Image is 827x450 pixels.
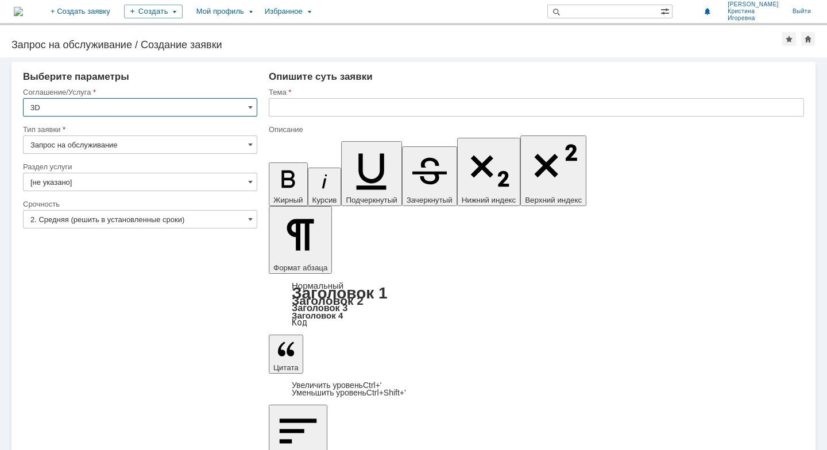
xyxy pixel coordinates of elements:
[23,71,129,82] span: Выберите параметры
[292,302,347,313] a: Заголовок 3
[366,388,406,397] span: Ctrl+Shift+'
[269,162,308,206] button: Жирный
[124,5,183,18] div: Создать
[292,388,406,397] a: Decrease
[269,382,804,397] div: Цитата
[292,317,307,328] a: Код
[312,196,337,204] span: Курсив
[292,281,343,290] a: Нормальный
[269,88,802,96] div: Тема
[660,5,672,16] span: Расширенный поиск
[520,135,586,206] button: Верхний индекс
[457,138,521,206] button: Нижний индекс
[525,196,582,204] span: Верхний индекс
[14,7,23,16] img: logo
[346,196,397,204] span: Подчеркнутый
[728,8,779,15] span: Кристина
[273,363,299,372] span: Цитата
[23,88,255,96] div: Соглашение/Услуга
[292,284,388,302] a: Заголовок 1
[782,32,796,46] div: Добавить в избранное
[269,206,332,274] button: Формат абзаца
[269,335,303,374] button: Цитата
[402,146,457,206] button: Зачеркнутый
[14,7,23,16] a: Перейти на домашнюю страницу
[728,15,779,22] span: Игоревна
[23,163,255,170] div: Раздел услуги
[462,196,516,204] span: Нижний индекс
[269,71,373,82] span: Опишите суть заявки
[23,126,255,133] div: Тип заявки
[273,263,327,272] span: Формат абзаца
[11,39,782,51] div: Запрос на обслуживание / Создание заявки
[292,311,343,320] a: Заголовок 4
[273,196,303,204] span: Жирный
[292,381,382,390] a: Increase
[308,168,342,206] button: Курсив
[363,381,382,390] span: Ctrl+'
[23,200,255,208] div: Срочность
[341,141,401,206] button: Подчеркнутый
[407,196,453,204] span: Зачеркнутый
[269,126,802,133] div: Описание
[728,1,779,8] span: [PERSON_NAME]
[801,32,815,46] div: Сделать домашней страницей
[292,294,364,307] a: Заголовок 2
[269,282,804,327] div: Формат абзаца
